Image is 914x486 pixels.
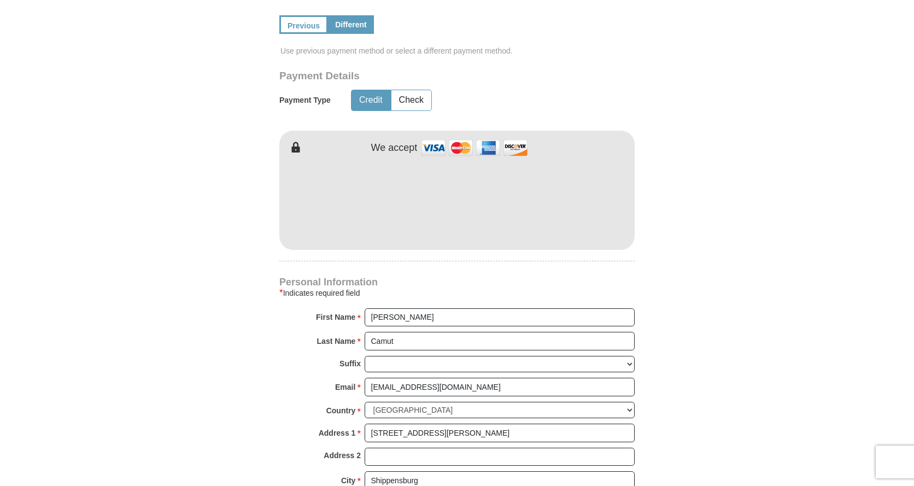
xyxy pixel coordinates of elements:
[339,356,361,371] strong: Suffix
[317,333,356,349] strong: Last Name
[371,142,418,154] h4: We accept
[328,15,374,34] a: Different
[279,15,328,34] a: Previous
[391,90,431,110] button: Check
[326,403,356,418] strong: Country
[324,448,361,463] strong: Address 2
[280,45,636,56] span: Use previous payment method or select a different payment method.
[316,309,355,325] strong: First Name
[319,425,356,441] strong: Address 1
[279,70,558,83] h3: Payment Details
[279,96,331,105] h5: Payment Type
[351,90,390,110] button: Credit
[420,136,529,160] img: credit cards accepted
[279,278,635,286] h4: Personal Information
[335,379,355,395] strong: Email
[279,286,635,300] div: Indicates required field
